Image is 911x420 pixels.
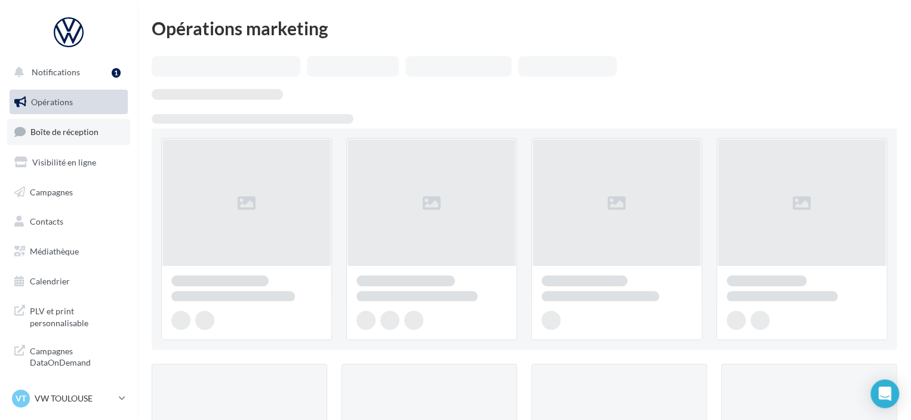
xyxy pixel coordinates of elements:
[30,343,123,369] span: Campagnes DataOnDemand
[7,150,130,175] a: Visibilité en ligne
[7,338,130,373] a: Campagnes DataOnDemand
[7,90,130,115] a: Opérations
[31,97,73,107] span: Opérations
[7,119,130,145] a: Boîte de réception
[30,216,63,226] span: Contacts
[35,393,114,404] p: VW TOULOUSE
[30,276,70,286] span: Calendrier
[870,379,899,408] div: Open Intercom Messenger
[32,157,96,167] span: Visibilité en ligne
[7,269,130,294] a: Calendrier
[16,393,26,404] span: VT
[30,127,99,137] span: Boîte de réception
[30,303,123,329] span: PLV et print personnalisable
[7,180,130,205] a: Campagnes
[152,19,897,37] div: Opérations marketing
[10,387,128,410] a: VT VW TOULOUSE
[112,68,121,78] div: 1
[30,186,73,197] span: Campagnes
[30,246,79,256] span: Médiathèque
[7,298,130,333] a: PLV et print personnalisable
[32,67,80,77] span: Notifications
[7,209,130,234] a: Contacts
[7,239,130,264] a: Médiathèque
[7,60,125,85] button: Notifications 1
